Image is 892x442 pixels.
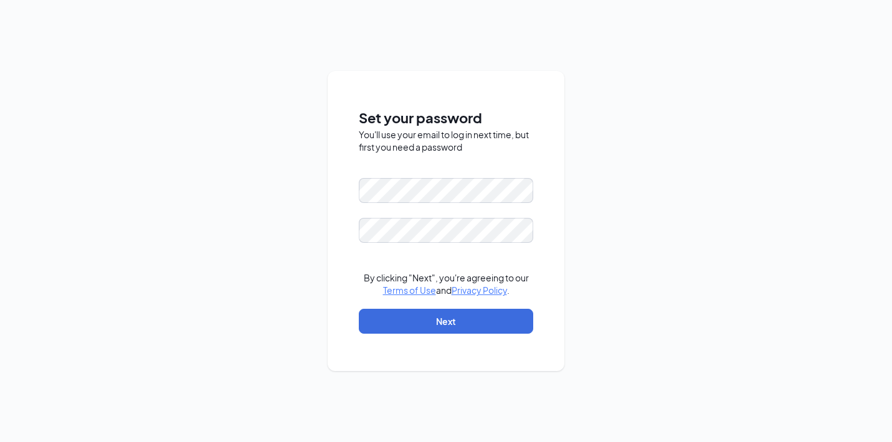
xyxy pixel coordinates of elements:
button: Next [359,309,533,334]
div: By clicking "Next", you're agreeing to our and . [359,271,533,296]
div: You'll use your email to log in next time, but first you need a password [359,128,533,153]
span: Set your password [359,107,533,129]
a: Terms of Use [383,284,436,296]
a: Privacy Policy [452,284,507,296]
